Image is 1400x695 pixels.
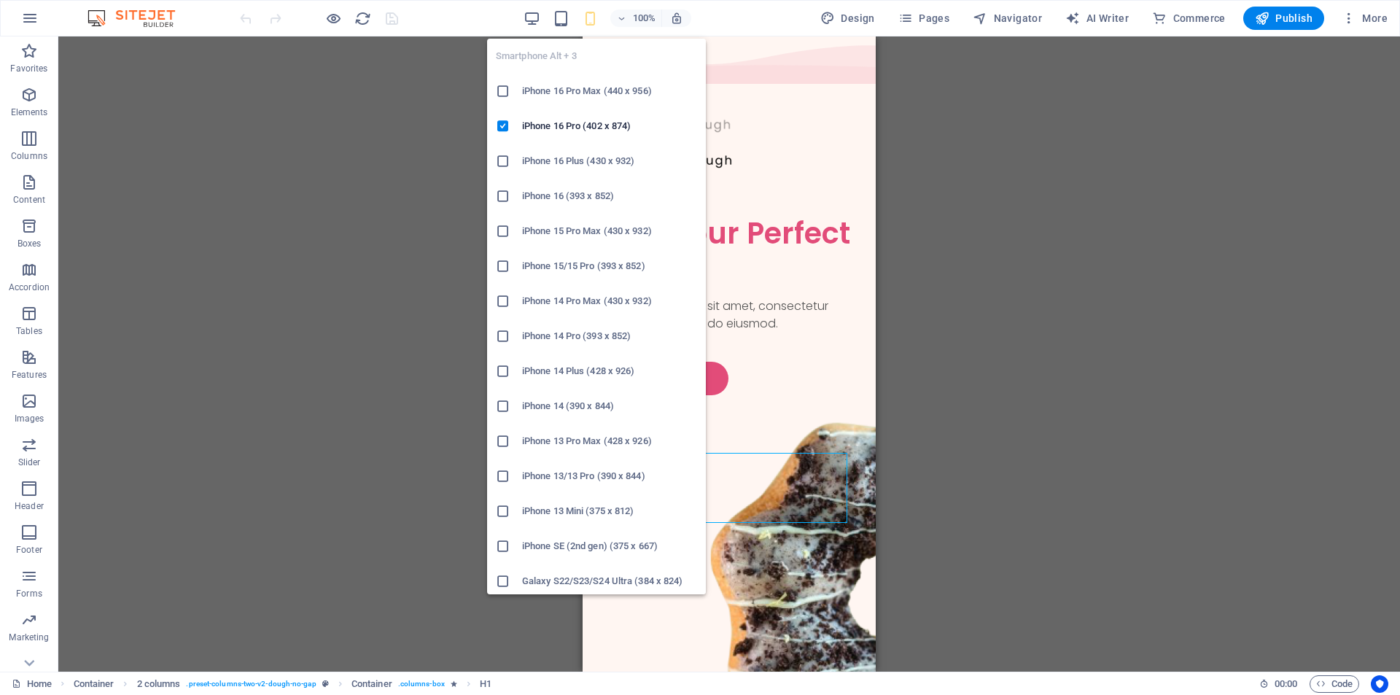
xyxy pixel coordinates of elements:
[1059,7,1135,30] button: AI Writer
[632,9,656,27] h6: 100%
[16,544,42,556] p: Footer
[1065,11,1129,26] span: AI Writer
[522,327,697,345] h6: iPhone 14 Pro (393 x 852)
[814,7,881,30] div: Design (Ctrl+Alt+Y)
[522,187,697,205] h6: iPhone 16 (393 x 852)
[522,117,697,135] h6: iPhone 16 Pro (402 x 874)
[522,257,697,275] h6: iPhone 15/15 Pro (393 x 852)
[351,675,392,693] span: Click to select. Double-click to edit
[522,222,697,240] h6: iPhone 15 Pro Max (430 x 932)
[892,7,955,30] button: Pages
[354,9,371,27] button: reload
[15,500,44,512] p: Header
[1285,678,1287,689] span: :
[522,82,697,100] h6: iPhone 16 Pro Max (440 x 956)
[1371,675,1388,693] button: Usercentrics
[1342,11,1388,26] span: More
[84,9,193,27] img: Editor Logo
[324,9,342,27] button: Click here to leave preview mode and continue editing
[480,675,491,693] span: Click to select. Double-click to edit
[10,63,47,74] p: Favorites
[814,7,881,30] button: Design
[17,238,42,249] p: Boxes
[610,9,662,27] button: 100%
[137,675,181,693] span: Click to select. Double-click to edit
[11,106,48,118] p: Elements
[9,282,50,293] p: Accordion
[186,675,316,693] span: . preset-columns-two-v2-dough-no-gap
[522,152,697,170] h6: iPhone 16 Plus (430 x 932)
[522,467,697,485] h6: iPhone 13/13 Pro (390 x 844)
[522,502,697,520] h6: iPhone 13 Mini (375 x 812)
[16,588,42,599] p: Forms
[522,292,697,310] h6: iPhone 14 Pro Max (430 x 932)
[898,11,949,26] span: Pages
[522,537,697,555] h6: iPhone SE (2nd gen) (375 x 667)
[398,675,445,693] span: . columns-box
[354,10,371,27] i: Reload page
[522,362,697,380] h6: iPhone 14 Plus (428 x 926)
[13,194,45,206] p: Content
[18,457,41,468] p: Slider
[967,7,1048,30] button: Navigator
[1146,7,1232,30] button: Commerce
[522,572,697,590] h6: Galaxy S22/S23/S24 Ultra (384 x 824)
[322,680,329,688] i: This element is a customizable preset
[522,432,697,450] h6: iPhone 13 Pro Max (428 x 926)
[1259,675,1298,693] h6: Session time
[670,12,683,25] i: On resize automatically adjust zoom level to fit chosen device.
[1243,7,1324,30] button: Publish
[1310,675,1359,693] button: Code
[74,675,114,693] span: Click to select. Double-click to edit
[973,11,1042,26] span: Navigator
[12,675,52,693] a: Click to cancel selection. Double-click to open Pages
[522,397,697,415] h6: iPhone 14 (390 x 844)
[1275,675,1297,693] span: 00 00
[11,150,47,162] p: Columns
[1152,11,1226,26] span: Commerce
[74,675,492,693] nav: breadcrumb
[1255,11,1312,26] span: Publish
[1336,7,1393,30] button: More
[451,680,457,688] i: Element contains an animation
[1316,675,1353,693] span: Code
[16,325,42,337] p: Tables
[9,632,49,643] p: Marketing
[12,369,47,381] p: Features
[820,11,875,26] span: Design
[15,413,44,424] p: Images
